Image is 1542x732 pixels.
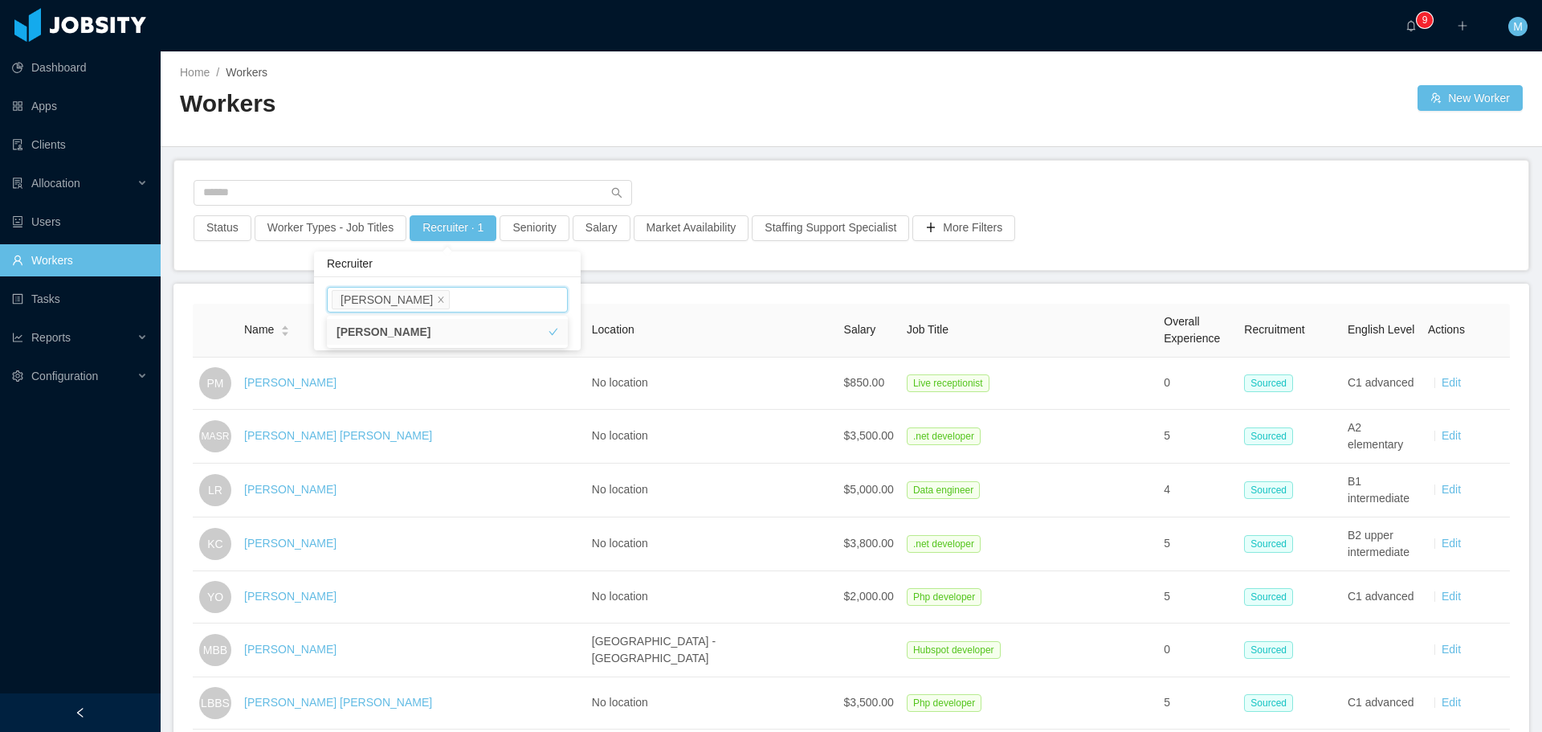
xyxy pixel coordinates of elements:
[244,696,432,709] a: [PERSON_NAME] [PERSON_NAME]
[244,590,337,603] a: [PERSON_NAME]
[1341,571,1422,624] td: C1 advanced
[281,329,290,334] i: icon: caret-down
[1418,85,1523,111] button: icon: usergroup-addNew Worker
[12,90,148,122] a: icon: appstoreApps
[1417,12,1433,28] sup: 9
[1244,483,1299,496] a: Sourced
[332,290,450,309] li: Miguel Rodrigues
[592,323,634,336] span: Location
[1244,643,1299,656] a: Sourced
[1341,358,1422,410] td: C1 advanced
[12,51,148,84] a: icon: pie-chartDashboard
[12,370,23,382] i: icon: setting
[1157,358,1238,410] td: 0
[844,483,894,496] span: $5,000.00
[1157,571,1238,624] td: 5
[907,374,989,392] span: Live receptionist
[585,571,838,624] td: No location
[549,327,558,337] i: icon: check
[1341,677,1422,730] td: C1 advanced
[281,324,290,329] i: icon: caret-up
[280,323,290,334] div: Sort
[907,641,1001,659] span: Hubspot developer
[1442,590,1461,603] a: Edit
[244,429,432,442] a: [PERSON_NAME] [PERSON_NAME]
[1341,410,1422,464] td: A2 elementary
[244,483,337,496] a: [PERSON_NAME]
[907,323,948,336] span: Job Title
[585,624,838,677] td: [GEOGRAPHIC_DATA] - [GEOGRAPHIC_DATA]
[1244,427,1293,445] span: Sourced
[844,696,894,709] span: $3,500.00
[1244,374,1293,392] span: Sourced
[1244,537,1299,550] a: Sourced
[1244,376,1299,389] a: Sourced
[1157,517,1238,571] td: 5
[1348,323,1414,336] span: English Level
[844,590,894,603] span: $2,000.00
[31,177,80,190] span: Allocation
[1422,12,1428,28] p: 9
[255,215,406,241] button: Worker Types - Job Titles
[1428,323,1465,336] span: Actions
[500,215,569,241] button: Seniority
[1244,429,1299,442] a: Sourced
[907,694,981,712] span: Php developer
[634,215,749,241] button: Market Availability
[180,66,210,79] a: Home
[1244,588,1293,606] span: Sourced
[907,535,981,553] span: .net developer
[216,66,219,79] span: /
[207,528,222,560] span: KC
[1405,20,1417,31] i: icon: bell
[244,537,337,550] a: [PERSON_NAME]
[1457,20,1468,31] i: icon: plus
[226,66,267,79] span: Workers
[207,581,223,613] span: YO
[12,206,148,238] a: icon: robotUsers
[244,321,274,338] span: Name
[201,687,230,719] span: LBBS
[1244,641,1293,659] span: Sourced
[1341,464,1422,517] td: B1 intermediate
[327,319,568,345] li: [PERSON_NAME]
[202,422,230,450] span: MASR
[907,588,981,606] span: Php developer
[1244,696,1299,709] a: Sourced
[1442,643,1461,656] a: Edit
[585,410,838,464] td: No location
[244,376,337,389] a: [PERSON_NAME]
[585,677,838,730] td: No location
[1442,376,1461,389] a: Edit
[844,537,894,550] span: $3,800.00
[844,429,894,442] span: $3,500.00
[341,291,433,309] div: [PERSON_NAME]
[611,187,622,198] i: icon: search
[1157,410,1238,464] td: 5
[752,215,909,241] button: Staffing Support Specialist
[1244,590,1299,603] a: Sourced
[1442,483,1461,496] a: Edit
[844,376,885,389] span: $850.00
[410,215,496,241] button: Recruiter · 1
[194,215,251,241] button: Status
[585,517,838,571] td: No location
[1341,517,1422,571] td: B2 upper intermediate
[1244,694,1293,712] span: Sourced
[573,215,630,241] button: Salary
[912,215,1015,241] button: icon: plusMore Filters
[1157,464,1238,517] td: 4
[12,332,23,343] i: icon: line-chart
[1244,535,1293,553] span: Sourced
[12,129,148,161] a: icon: auditClients
[907,481,980,499] span: Data engineer
[585,358,838,410] td: No location
[12,178,23,189] i: icon: solution
[314,251,581,277] div: Recruiter
[1164,315,1220,345] span: Overall Experience
[1157,677,1238,730] td: 5
[437,296,445,305] i: icon: close
[1157,624,1238,677] td: 0
[208,474,222,506] span: LR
